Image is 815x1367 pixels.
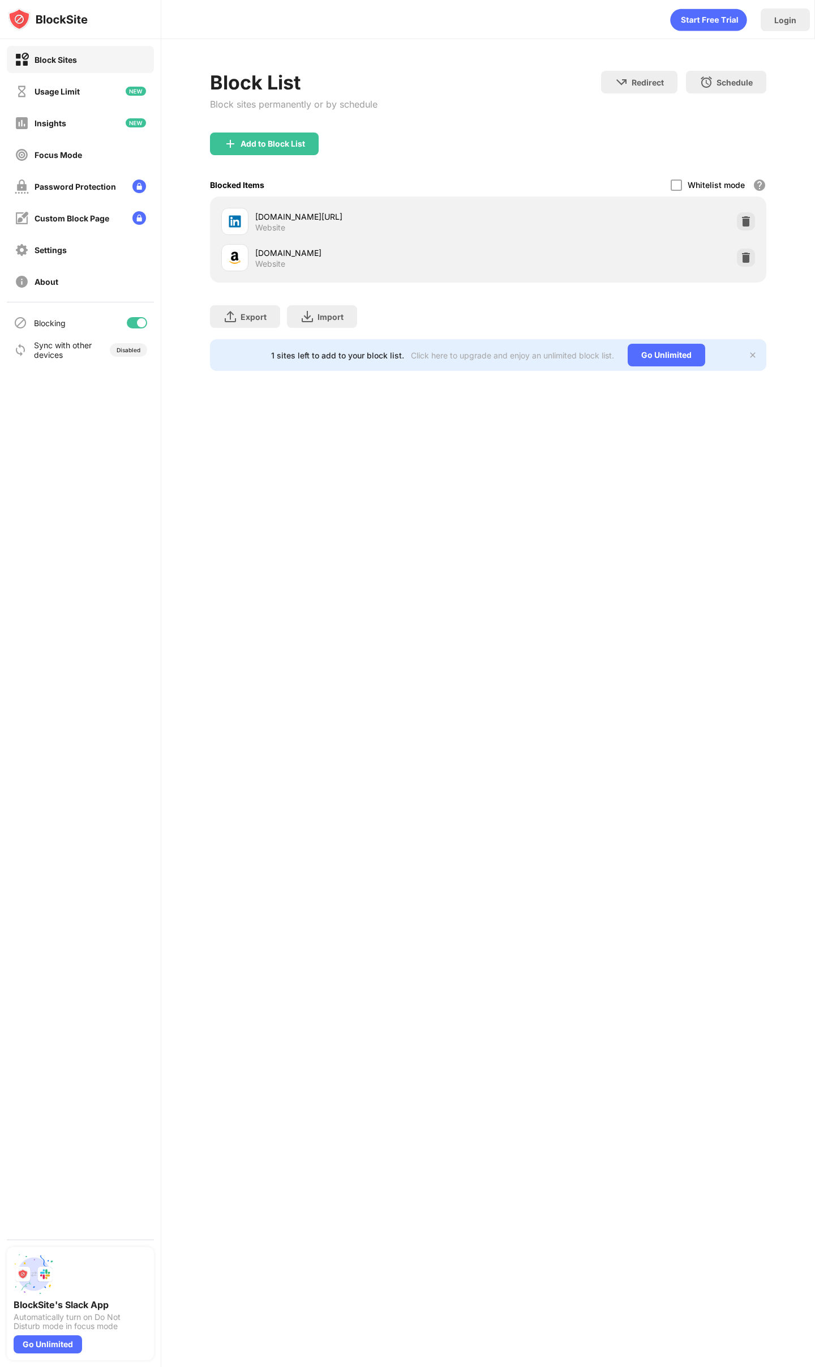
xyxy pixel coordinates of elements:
[241,312,267,322] div: Export
[14,316,27,330] img: blocking-icon.svg
[14,1299,147,1310] div: BlockSite's Slack App
[748,351,757,360] img: x-button.svg
[14,1313,147,1331] div: Automatically turn on Do Not Disturb mode in focus mode
[255,247,488,259] div: [DOMAIN_NAME]
[15,275,29,289] img: about-off.svg
[8,8,88,31] img: logo-blocksite.svg
[15,116,29,130] img: insights-off.svg
[271,351,404,360] div: 1 sites left to add to your block list.
[35,87,80,96] div: Usage Limit
[15,211,29,225] img: customize-block-page-off.svg
[228,251,242,264] img: favicons
[717,78,753,87] div: Schedule
[228,215,242,228] img: favicons
[117,347,140,353] div: Disabled
[210,180,264,190] div: Blocked Items
[132,211,146,225] img: lock-menu.svg
[35,118,66,128] div: Insights
[35,182,116,191] div: Password Protection
[35,150,82,160] div: Focus Mode
[15,53,29,67] img: block-on.svg
[632,78,664,87] div: Redirect
[15,84,29,99] img: time-usage-off.svg
[210,71,378,94] div: Block List
[14,343,27,357] img: sync-icon.svg
[628,344,705,366] div: Go Unlimited
[15,148,29,162] img: focus-off.svg
[411,351,614,360] div: Click here to upgrade and enjoy an unlimited block list.
[688,180,745,190] div: Whitelist mode
[14,1335,82,1353] div: Go Unlimited
[35,55,77,65] div: Block Sites
[255,259,285,269] div: Website
[132,180,146,193] img: lock-menu.svg
[35,245,67,255] div: Settings
[210,99,378,110] div: Block sites permanently or by schedule
[774,15,796,25] div: Login
[670,8,747,31] div: animation
[241,139,305,148] div: Add to Block List
[35,213,109,223] div: Custom Block Page
[35,277,58,287] div: About
[15,243,29,257] img: settings-off.svg
[126,87,146,96] img: new-icon.svg
[14,1254,54,1295] img: push-slack.svg
[34,318,66,328] div: Blocking
[255,211,488,223] div: [DOMAIN_NAME][URL]
[255,223,285,233] div: Website
[318,312,344,322] div: Import
[34,340,92,360] div: Sync with other devices
[126,118,146,127] img: new-icon.svg
[15,180,29,194] img: password-protection-off.svg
